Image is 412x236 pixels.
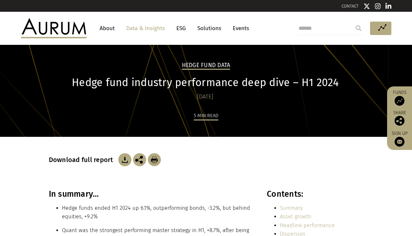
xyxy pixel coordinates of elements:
[118,153,131,166] img: Download Article
[385,3,391,9] img: Linkedin icon
[390,111,409,126] div: Share
[49,189,253,199] h3: In summary…
[148,153,161,166] img: Download Article
[280,213,311,220] a: Asset growth
[49,156,117,164] h3: Download full report
[390,131,409,147] a: Sign up
[395,96,404,106] img: Access Funds
[173,22,189,34] a: ESG
[133,153,146,166] img: Share this post
[96,22,118,34] a: About
[395,116,404,126] img: Share this post
[363,3,370,9] img: Twitter icon
[267,189,362,199] h3: Contents:
[49,76,362,89] h1: Hedge fund industry performance deep dive – H1 2024
[62,204,253,221] li: Hedge funds ended H1 2024 up 6.1%, outperforming bonds, -3.2%, but behind equities, +9.2%
[194,112,218,120] div: 5 min read
[21,18,87,38] img: Aurum
[390,90,409,106] a: Funds
[49,92,362,101] div: [DATE]
[342,4,359,9] a: CONTACT
[395,137,404,147] img: Sign up to our newsletter
[194,22,225,34] a: Solutions
[123,22,168,34] a: Data & Insights
[375,3,381,9] img: Instagram icon
[182,62,230,70] h2: Hedge Fund Data
[229,22,249,34] a: Events
[352,22,365,35] input: Submit
[280,222,335,228] a: Headline performance
[280,205,303,211] a: Summary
